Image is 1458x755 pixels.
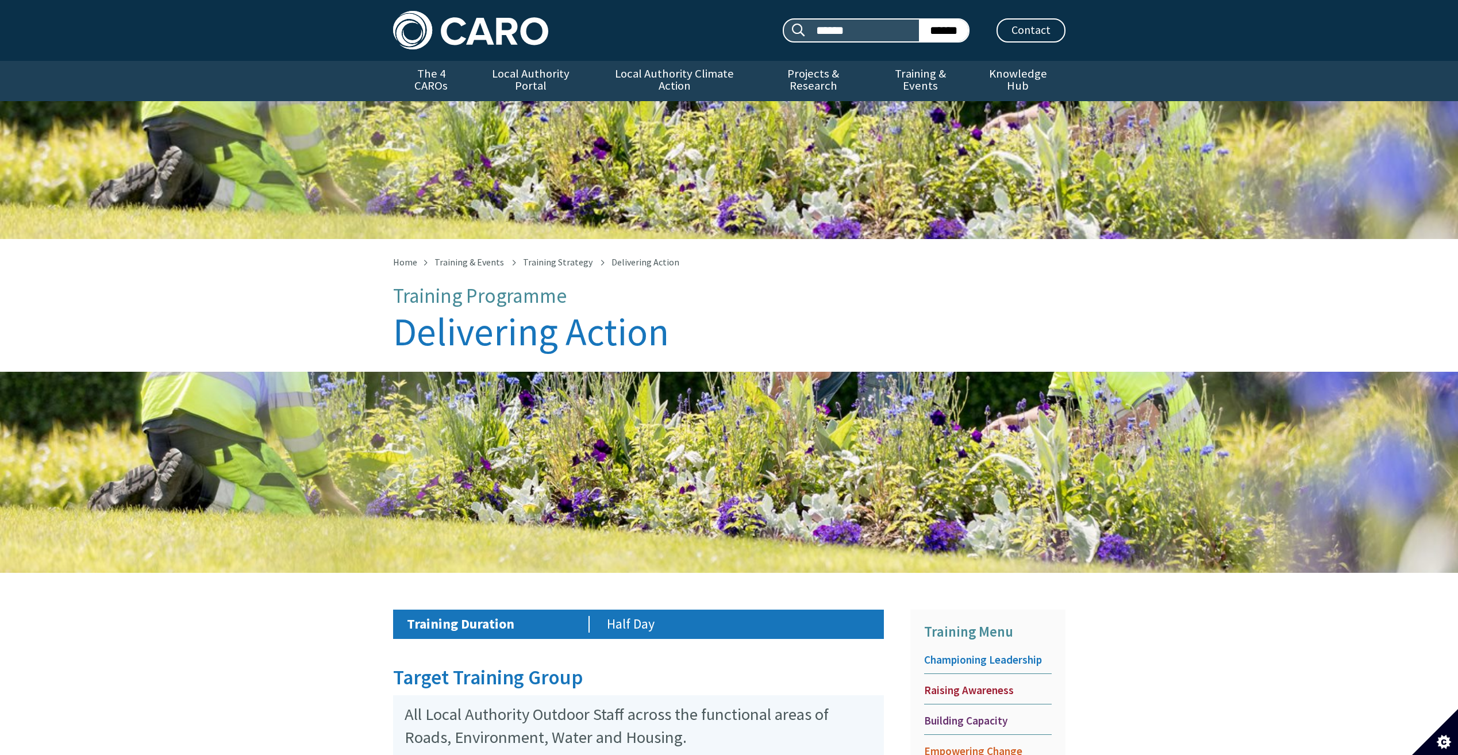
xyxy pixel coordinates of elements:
[607,616,870,633] p: Half Day
[593,61,756,101] a: Local Authority Climate Action
[611,256,679,268] span: Delivering Action
[470,61,593,101] a: Local Authority Portal
[924,714,1052,735] a: Building Capacity
[393,667,884,689] h2: Target Training Group
[997,18,1065,43] a: Contact
[924,653,1052,667] span: Championing Leadership
[971,61,1065,101] a: Knowledge Hub
[393,285,1065,307] p: Training Programme
[523,256,593,268] a: Training Strategy
[924,683,1052,704] a: Raising Awareness
[434,256,504,268] a: Training & Events
[393,11,548,49] img: Caro logo
[870,61,971,101] a: Training & Events
[393,61,470,101] a: The 4 CAROs
[924,621,1052,644] p: Training Menu
[407,615,514,633] strong: Training Duration
[924,714,1052,728] span: Building Capacity
[756,61,870,101] a: Projects & Research
[393,311,1065,353] h1: Delivering Action
[393,256,417,268] a: Home
[924,653,1052,674] a: Championing Leadership
[1412,709,1458,755] button: Set cookie preferences
[924,683,1052,698] span: Raising Awareness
